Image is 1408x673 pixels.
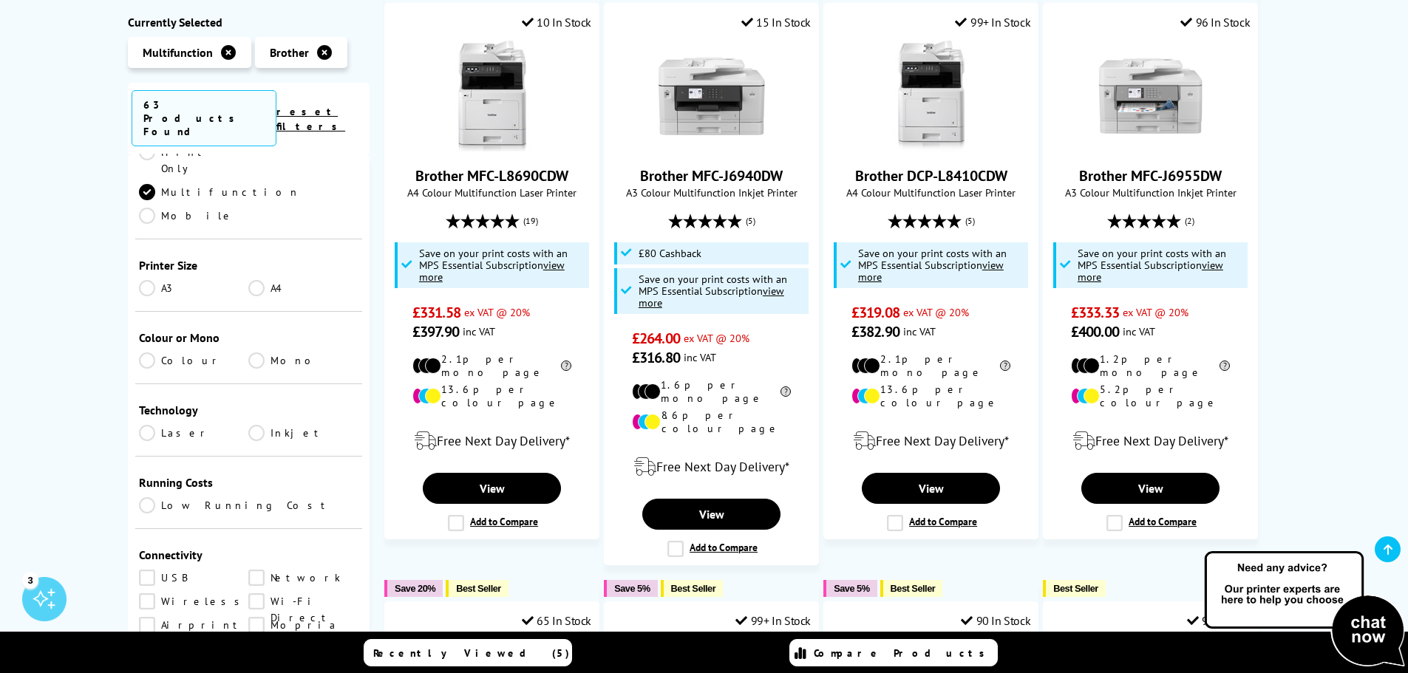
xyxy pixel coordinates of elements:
[639,284,784,310] u: view more
[22,572,38,588] div: 3
[961,613,1030,628] div: 90 In Stock
[1095,140,1206,154] a: Brother MFC-J6955DW
[876,140,987,154] a: Brother DCP-L8410CDW
[419,258,565,284] u: view more
[656,41,767,151] img: Brother MFC-J6940DW
[139,547,359,562] div: Connectivity
[831,420,1030,462] div: modal_delivery
[851,352,1010,379] li: 2.1p per mono page
[139,570,249,586] a: USB
[437,41,548,151] img: Brother MFC-L8690CDW
[446,580,509,597] button: Best Seller
[1051,185,1250,199] span: A3 Colour Multifunction Inkjet Printer
[248,617,358,633] a: Mopria
[667,541,758,557] label: Add to Compare
[1185,207,1194,235] span: (2)
[1201,549,1408,670] img: Open Live Chat window
[831,185,1030,199] span: A4 Colour Multifunction Laser Printer
[456,583,501,594] span: Best Seller
[419,246,568,284] span: Save on your print costs with an MPS Essential Subscription
[1187,613,1251,628] div: 9 In Stock
[522,15,591,30] div: 10 In Stock
[412,352,571,379] li: 2.1p per mono page
[955,15,1030,30] div: 99+ In Stock
[464,305,530,319] span: ex VAT @ 20%
[139,403,359,417] div: Technology
[463,324,495,338] span: inc VAT
[851,303,899,322] span: £319.08
[139,184,300,200] a: Multifunction
[412,322,459,341] span: £397.90
[412,303,460,322] span: £331.58
[139,475,359,490] div: Running Costs
[364,639,572,666] a: Recently Viewed (5)
[858,258,1004,284] u: view more
[248,352,358,369] a: Mono
[612,446,811,488] div: modal_delivery
[735,613,811,628] div: 99+ In Stock
[614,583,650,594] span: Save 5%
[876,41,987,151] img: Brother DCP-L8410CDW
[1123,305,1188,319] span: ex VAT @ 20%
[814,646,993,660] span: Compare Products
[789,639,998,666] a: Compare Products
[1071,303,1119,322] span: £333.33
[139,352,249,369] a: Colour
[1180,15,1250,30] div: 96 In Stock
[1051,420,1250,462] div: modal_delivery
[834,583,869,594] span: Save 5%
[684,331,749,345] span: ex VAT @ 20%
[903,324,936,338] span: inc VAT
[671,583,716,594] span: Best Seller
[1079,166,1222,185] a: Brother MFC-J6955DW
[276,105,345,133] a: reset filters
[656,140,767,154] a: Brother MFC-J6940DW
[1078,246,1226,284] span: Save on your print costs with an MPS Essential Subscription
[395,583,435,594] span: Save 20%
[1123,324,1155,338] span: inc VAT
[858,246,1007,284] span: Save on your print costs with an MPS Essential Subscription
[248,280,358,296] a: A4
[139,497,359,513] a: Low Running Cost
[139,208,249,224] a: Mobile
[143,45,213,60] span: Multifunction
[746,207,755,235] span: (5)
[412,383,571,409] li: 13.6p per colour page
[851,383,1010,409] li: 13.6p per colour page
[612,185,811,199] span: A3 Colour Multifunction Inkjet Printer
[632,329,680,348] span: £264.00
[384,580,443,597] button: Save 20%
[132,90,277,146] span: 63 Products Found
[139,593,249,609] a: Wireless
[415,166,568,185] a: Brother MFC-L8690CDW
[823,580,877,597] button: Save 5%
[270,45,309,60] span: Brother
[448,515,538,531] label: Add to Compare
[139,617,249,633] a: Airprint
[642,499,780,530] a: View
[1071,352,1230,379] li: 1.2p per mono page
[632,348,680,367] span: £316.80
[1106,515,1197,531] label: Add to Compare
[392,185,591,199] span: A4 Colour Multifunction Laser Printer
[862,473,999,504] a: View
[139,330,359,345] div: Colour or Mono
[139,144,249,177] a: Print Only
[965,207,975,235] span: (5)
[639,247,701,259] span: £80 Cashback
[523,207,538,235] span: (19)
[661,580,724,597] button: Best Seller
[373,646,570,660] span: Recently Viewed (5)
[880,580,943,597] button: Best Seller
[392,420,591,462] div: modal_delivery
[887,515,977,531] label: Add to Compare
[851,322,899,341] span: £382.90
[891,583,936,594] span: Best Seller
[139,280,249,296] a: A3
[639,272,787,310] span: Save on your print costs with an MPS Essential Subscription
[604,580,657,597] button: Save 5%
[1095,41,1206,151] img: Brother MFC-J6955DW
[1078,258,1223,284] u: view more
[248,425,358,441] a: Inkjet
[248,570,358,586] a: Network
